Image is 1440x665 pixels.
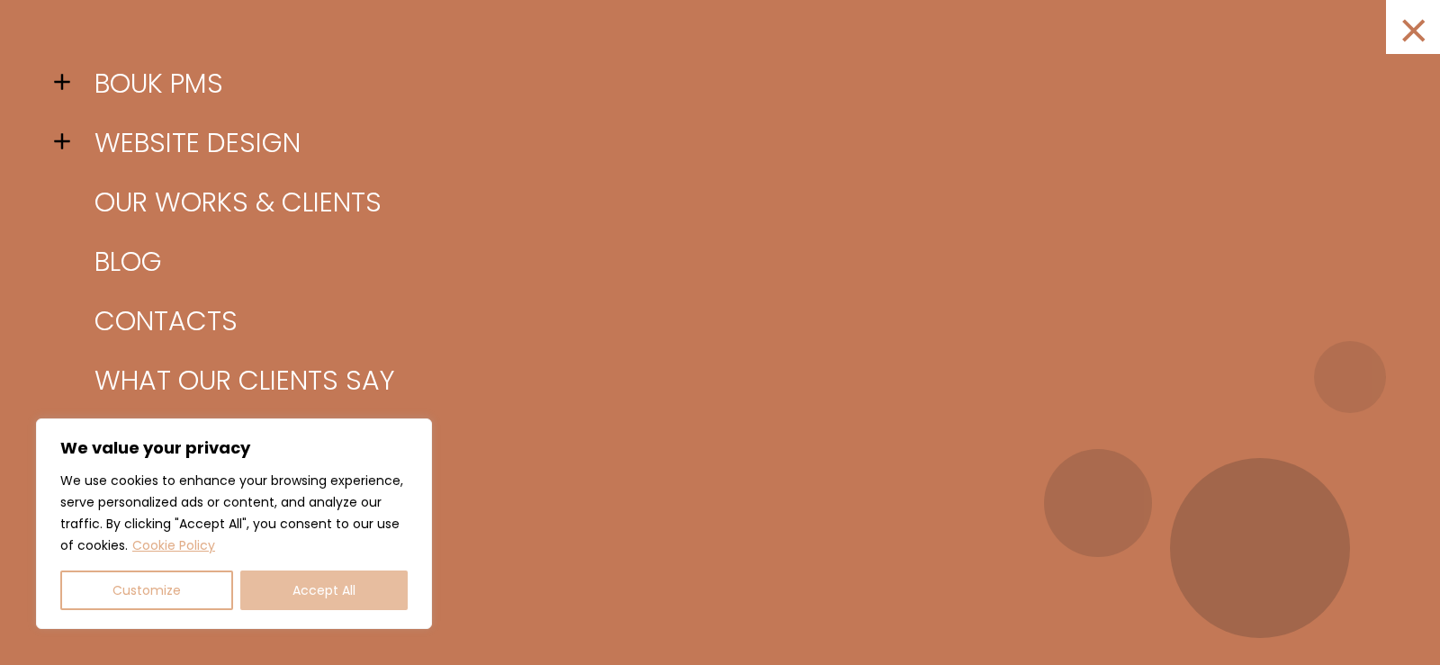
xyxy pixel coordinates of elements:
[60,470,408,556] p: We use cookies to enhance your browsing experience, serve personalized ads or content, and analyz...
[81,351,1386,410] a: What our clients say
[81,113,1386,173] a: Website design
[60,571,233,610] button: Customize
[81,173,1386,232] a: Our works & clients
[131,535,216,555] a: Cookie Policy
[240,571,408,610] button: Accept All
[81,54,1386,113] a: BOUK PMS
[81,232,1386,292] a: Blog
[81,292,1386,351] a: Contacts
[60,437,408,459] p: We value your privacy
